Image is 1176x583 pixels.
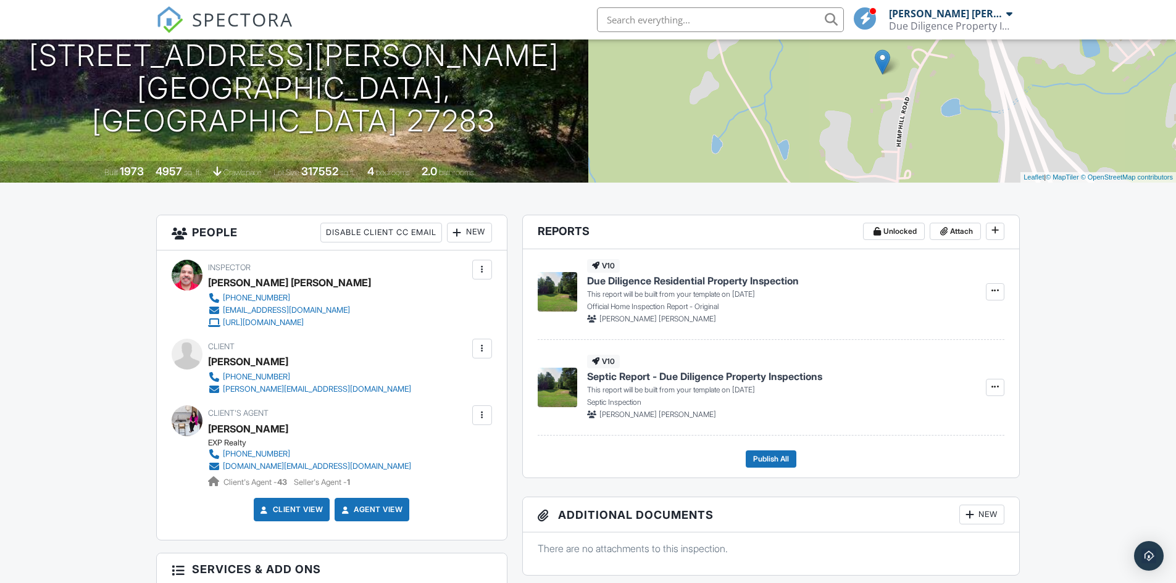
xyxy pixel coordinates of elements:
[1020,172,1176,183] div: |
[376,168,410,177] span: bedrooms
[157,215,507,250] h3: People
[208,460,411,473] a: [DOMAIN_NAME][EMAIL_ADDRESS][DOMAIN_NAME]
[120,165,144,178] div: 1973
[523,497,1020,532] h3: Additional Documents
[208,371,411,383] a: [PHONE_NUMBER]
[223,293,290,303] div: [PHONE_NUMBER]
[223,168,262,177] span: crawlspace
[208,383,411,395] a: [PERSON_NAME][EMAIL_ADDRESS][DOMAIN_NAME]
[208,438,421,448] div: EXP Realty
[1134,541,1164,571] div: Open Intercom Messenger
[340,168,356,177] span: sq.ft.
[208,342,235,351] span: Client
[258,503,323,516] a: Client View
[223,384,411,394] div: [PERSON_NAME][EMAIL_ADDRESS][DOMAIN_NAME]
[277,478,287,487] strong: 43
[208,408,269,418] span: Client's Agent
[223,461,411,471] div: [DOMAIN_NAME][EMAIL_ADDRESS][DOMAIN_NAME]
[208,273,371,292] div: [PERSON_NAME] [PERSON_NAME]
[208,304,361,316] a: [EMAIL_ADDRESS][DOMAIN_NAME]
[1081,173,1173,181] a: © OpenStreetMap contributors
[223,305,350,315] div: [EMAIL_ADDRESS][DOMAIN_NAME]
[889,20,1012,32] div: Due Diligence Property Inspections
[422,165,437,178] div: 2.0
[447,223,492,242] div: New
[597,7,844,32] input: Search everything...
[20,39,569,137] h1: [STREET_ADDRESS][PERSON_NAME] [GEOGRAPHIC_DATA], [GEOGRAPHIC_DATA] 27283
[223,318,304,328] div: [URL][DOMAIN_NAME]
[156,165,182,178] div: 4957
[208,420,288,438] a: [PERSON_NAME]
[1046,173,1079,181] a: © MapTiler
[367,165,374,178] div: 4
[223,478,289,487] span: Client's Agent -
[156,17,293,43] a: SPECTORA
[538,542,1005,555] p: There are no attachments to this inspection.
[273,168,299,177] span: Lot Size
[889,7,1003,20] div: [PERSON_NAME] [PERSON_NAME]
[104,168,118,177] span: Built
[1024,173,1044,181] a: Leaflet
[301,165,338,178] div: 317552
[192,6,293,32] span: SPECTORA
[184,168,201,177] span: sq. ft.
[320,223,442,242] div: Disable Client CC Email
[208,352,288,371] div: [PERSON_NAME]
[208,292,361,304] a: [PHONE_NUMBER]
[294,478,350,487] span: Seller's Agent -
[223,372,290,382] div: [PHONE_NUMBER]
[208,448,411,460] a: [PHONE_NUMBER]
[223,449,290,459] div: [PHONE_NUMBER]
[339,503,402,516] a: Agent View
[439,168,474,177] span: bathrooms
[208,263,251,272] span: Inspector
[959,505,1004,524] div: New
[156,6,183,33] img: The Best Home Inspection Software - Spectora
[208,316,361,329] a: [URL][DOMAIN_NAME]
[347,478,350,487] strong: 1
